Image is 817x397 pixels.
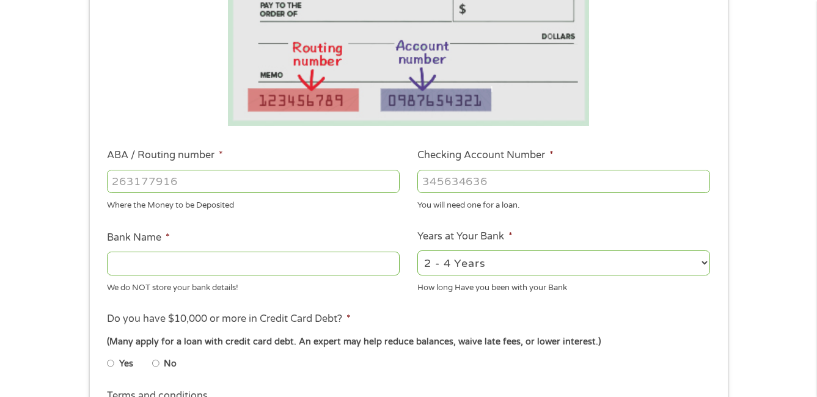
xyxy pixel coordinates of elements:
[417,170,710,193] input: 345634636
[107,313,351,326] label: Do you have $10,000 or more in Credit Card Debt?
[417,195,710,212] div: You will need one for a loan.
[107,277,400,294] div: We do NOT store your bank details!
[107,170,400,193] input: 263177916
[417,230,513,243] label: Years at Your Bank
[107,231,170,244] label: Bank Name
[107,149,223,162] label: ABA / Routing number
[119,357,133,371] label: Yes
[107,195,400,212] div: Where the Money to be Deposited
[107,335,709,349] div: (Many apply for a loan with credit card debt. An expert may help reduce balances, waive late fees...
[417,277,710,294] div: How long Have you been with your Bank
[417,149,554,162] label: Checking Account Number
[164,357,177,371] label: No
